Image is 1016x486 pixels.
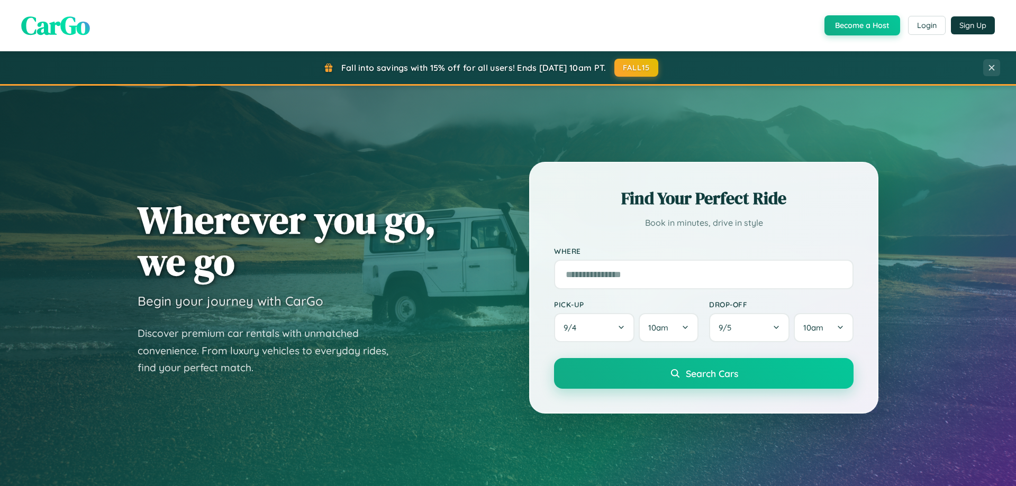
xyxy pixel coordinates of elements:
[709,300,854,309] label: Drop-off
[824,15,900,35] button: Become a Host
[803,323,823,333] span: 10am
[554,246,854,255] label: Where
[639,313,698,342] button: 10am
[564,323,582,333] span: 9 / 4
[341,62,606,73] span: Fall into savings with 15% off for all users! Ends [DATE] 10am PT.
[709,313,790,342] button: 9/5
[138,199,436,282] h1: Wherever you go, we go
[138,293,323,309] h3: Begin your journey with CarGo
[686,368,738,379] span: Search Cars
[554,313,634,342] button: 9/4
[554,358,854,389] button: Search Cars
[21,8,90,43] span: CarGo
[138,325,402,377] p: Discover premium car rentals with unmatched convenience. From luxury vehicles to everyday rides, ...
[648,323,668,333] span: 10am
[951,16,995,34] button: Sign Up
[554,300,698,309] label: Pick-up
[908,16,946,35] button: Login
[614,59,659,77] button: FALL15
[554,215,854,231] p: Book in minutes, drive in style
[554,187,854,210] h2: Find Your Perfect Ride
[794,313,854,342] button: 10am
[719,323,737,333] span: 9 / 5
